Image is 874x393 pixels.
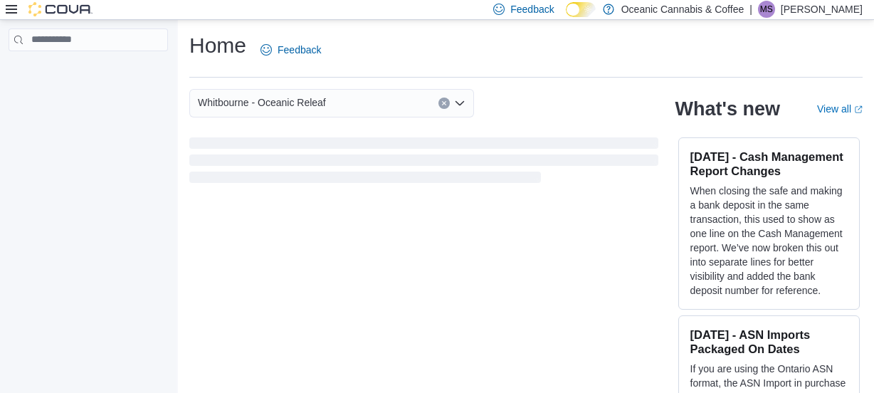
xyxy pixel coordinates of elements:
[781,1,863,18] p: [PERSON_NAME]
[510,2,554,16] span: Feedback
[690,150,848,178] h3: [DATE] - Cash Management Report Changes
[278,43,321,57] span: Feedback
[621,1,744,18] p: Oceanic Cannabis & Coffee
[566,2,596,17] input: Dark Mode
[690,184,848,298] p: When closing the safe and making a bank deposit in the same transaction, this used to show as one...
[28,2,93,16] img: Cova
[817,103,863,115] a: View allExternal link
[854,105,863,114] svg: External link
[749,1,752,18] p: |
[438,98,450,109] button: Clear input
[454,98,465,109] button: Open list of options
[675,98,780,120] h2: What's new
[9,54,168,88] nav: Complex example
[758,1,775,18] div: Michael Smith
[690,327,848,356] h3: [DATE] - ASN Imports Packaged On Dates
[255,36,327,64] a: Feedback
[189,31,246,60] h1: Home
[198,94,326,111] span: Whitbourne - Oceanic Releaf
[189,140,658,186] span: Loading
[760,1,773,18] span: MS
